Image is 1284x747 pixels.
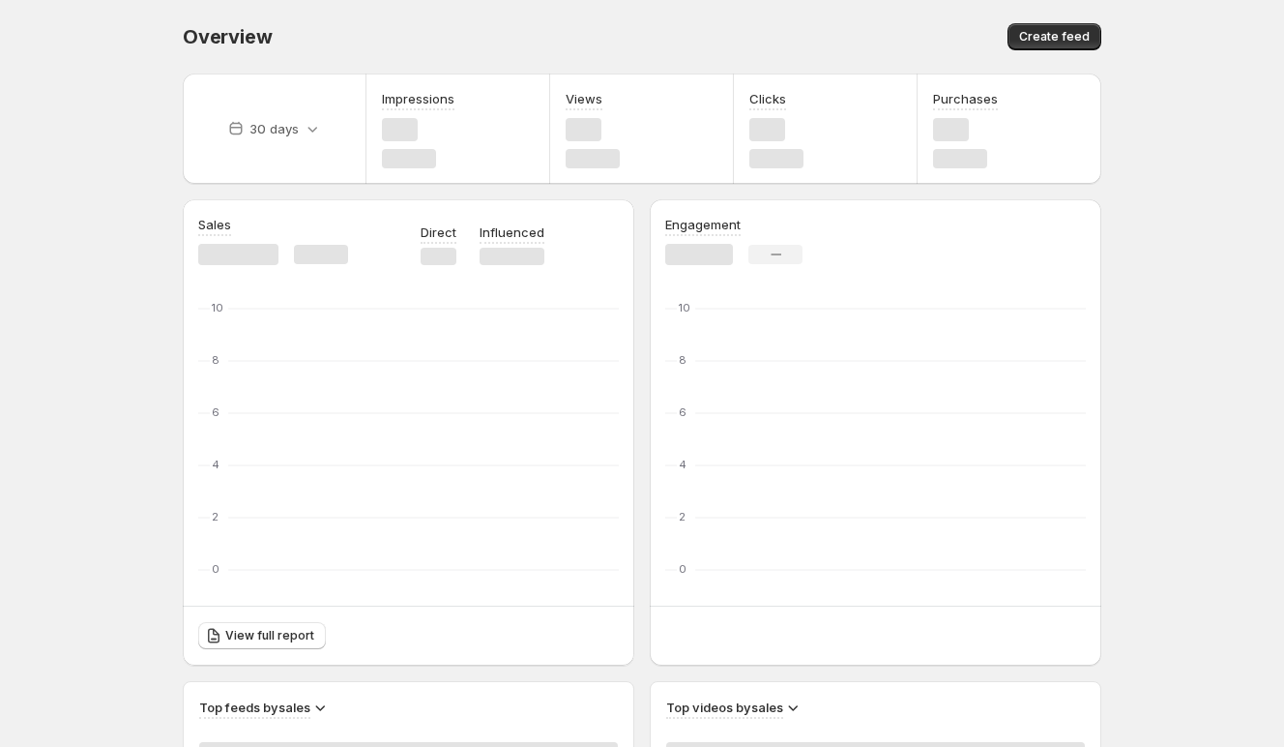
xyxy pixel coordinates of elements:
text: 6 [212,405,219,419]
p: 30 days [249,119,299,138]
p: Direct [421,223,456,242]
text: 2 [679,510,686,523]
h3: Views [566,89,602,108]
text: 6 [679,405,686,419]
text: 0 [679,562,686,576]
span: Overview [183,25,272,48]
h3: Top feeds by sales [199,698,310,717]
h3: Impressions [382,89,454,108]
h3: Engagement [665,215,741,234]
a: View full report [198,622,326,649]
span: Create feed [1019,29,1090,45]
h3: Sales [198,215,231,234]
text: 8 [679,353,686,367]
text: 4 [679,458,686,471]
text: 4 [212,458,219,471]
h3: Clicks [749,89,786,108]
text: 10 [679,301,690,314]
text: 8 [212,353,219,367]
h3: Purchases [933,89,998,108]
button: Create feed [1007,23,1101,50]
text: 10 [212,301,223,314]
text: 2 [212,510,219,523]
span: View full report [225,628,314,643]
p: Influenced [480,223,544,242]
h3: Top videos by sales [666,698,783,717]
text: 0 [212,562,219,576]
